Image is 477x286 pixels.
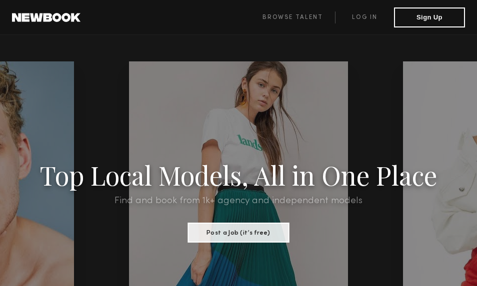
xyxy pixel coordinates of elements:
[187,226,289,237] a: Post a Job (it’s free)
[335,11,394,23] a: Log in
[394,7,465,27] button: Sign Up
[250,11,335,23] a: Browse Talent
[187,223,289,243] button: Post a Job (it’s free)
[36,195,441,207] h2: Find and book from 1k+ agency and independent models
[36,160,441,191] h1: Top Local Models, All in One Place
